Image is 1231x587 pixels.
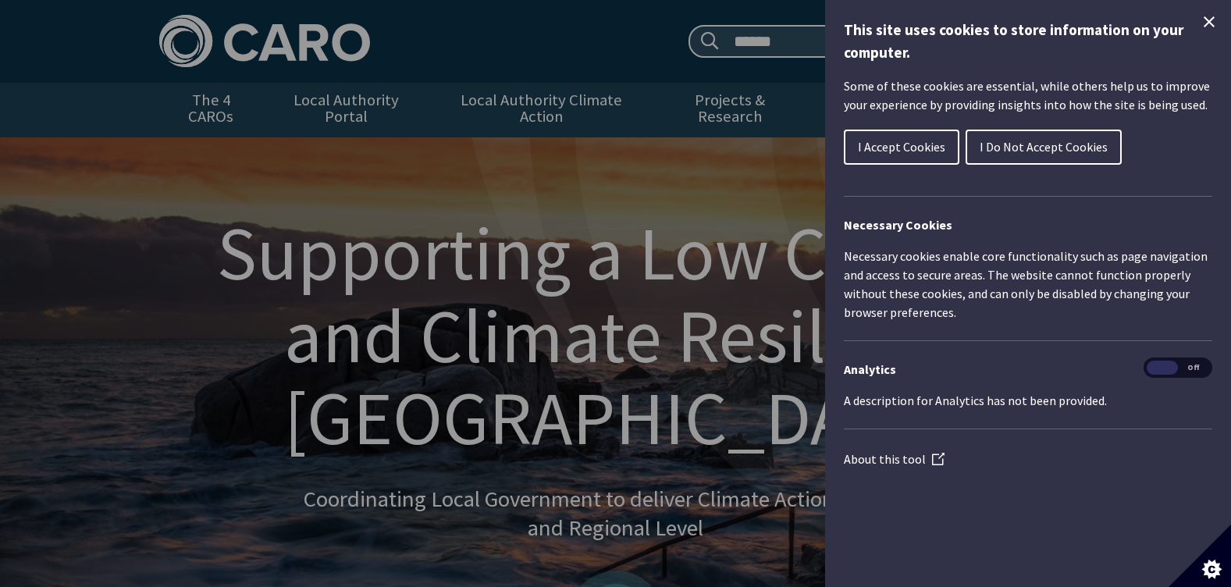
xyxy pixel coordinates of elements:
[1147,361,1178,375] span: On
[844,215,1212,234] h2: Necessary Cookies
[966,130,1122,165] button: I Do Not Accept Cookies
[858,139,945,155] span: I Accept Cookies
[844,360,1212,379] h3: Analytics
[844,247,1212,322] p: Necessary cookies enable core functionality such as page navigation and access to secure areas. T...
[844,130,959,165] button: I Accept Cookies
[844,19,1212,64] h1: This site uses cookies to store information on your computer.
[844,391,1212,410] p: A description for Analytics has not been provided.
[980,139,1108,155] span: I Do Not Accept Cookies
[1200,12,1219,31] button: Close Cookie Control
[1169,525,1231,587] button: Set cookie preferences
[844,76,1212,114] p: Some of these cookies are essential, while others help us to improve your experience by providing...
[844,451,945,467] a: About this tool
[1178,361,1209,375] span: Off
